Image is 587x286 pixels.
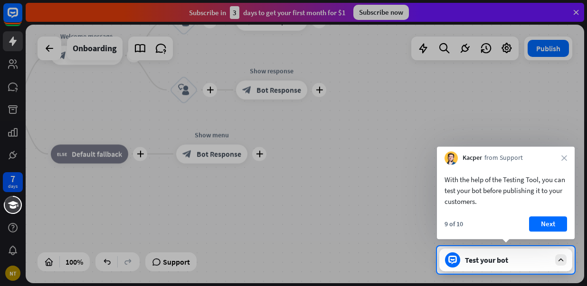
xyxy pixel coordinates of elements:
div: Test your bot [465,255,550,265]
span: Kacper [463,154,482,163]
button: Next [529,216,567,231]
button: Open LiveChat chat widget [8,4,36,32]
div: 9 of 10 [445,220,463,228]
span: from Support [484,154,523,163]
div: With the help of the Testing Tool, you can test your bot before publishing it to your customers. [445,174,567,207]
i: close [561,155,567,161]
